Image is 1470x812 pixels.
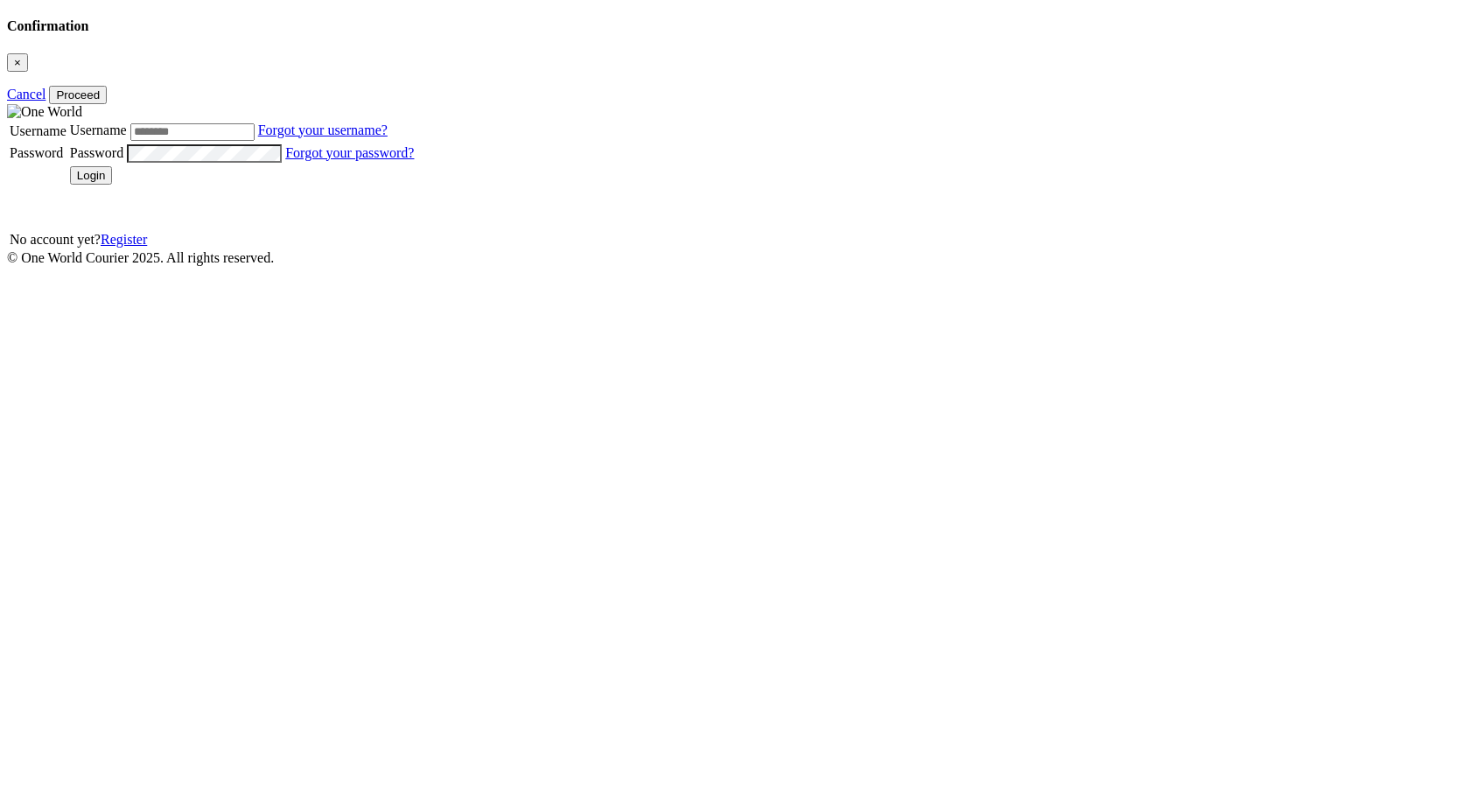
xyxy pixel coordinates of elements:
a: Forgot your username? [258,122,388,137]
label: Password [10,145,63,160]
button: Login [70,166,113,185]
label: Username [70,122,127,137]
button: Close [7,53,28,72]
span: © One World Courier 2025. All rights reserved. [7,250,274,265]
img: One World [7,104,82,120]
div: No account yet? [10,232,414,248]
h4: Confirmation [7,18,1463,34]
button: Proceed [49,86,107,104]
label: Password [70,145,123,160]
label: Username [10,123,66,138]
a: Register [101,232,147,247]
a: Cancel [7,87,45,101]
a: Forgot your password? [285,145,414,160]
